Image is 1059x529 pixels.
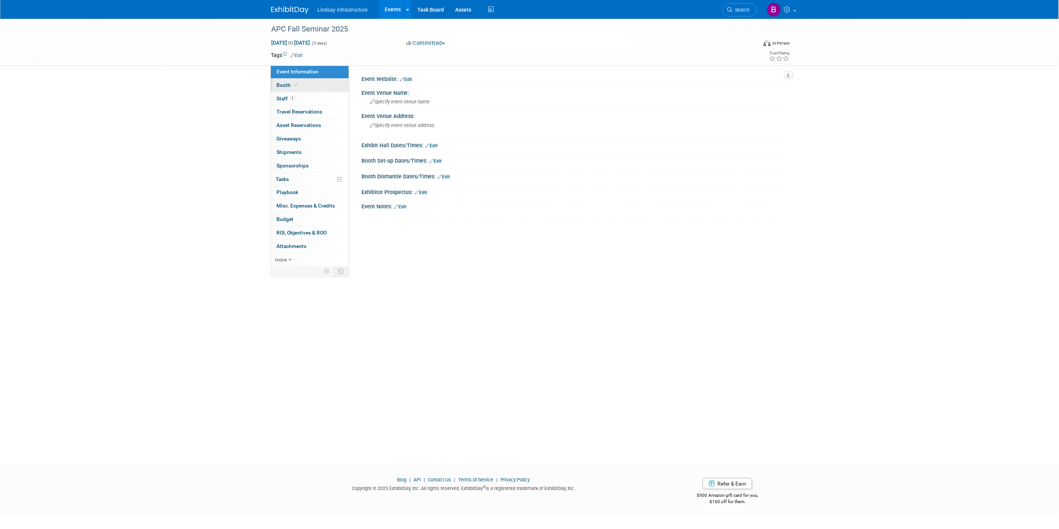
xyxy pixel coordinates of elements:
a: Privacy Policy [500,477,530,483]
div: Exhibit Hall Dates/Times: [362,140,788,149]
a: Edit [291,53,303,58]
span: ROI, Objectives & ROO [277,230,327,236]
a: ROI, Objectives & ROO [271,226,349,239]
span: Event Information [277,69,319,75]
i: Booth reservation complete [294,83,298,87]
span: Lindsay Infrastructure [318,7,368,13]
span: Staff [277,96,296,102]
button: Committed [403,39,448,47]
span: Asset Reservations [277,122,321,128]
div: Event Rating [769,51,789,55]
span: Sponsorships [277,163,309,169]
a: Edit [394,204,407,209]
img: Brittany Russell [767,3,781,17]
img: ExhibitDay [271,6,309,14]
a: Sponsorships [271,159,349,172]
span: | [494,477,499,483]
span: 1 [290,96,296,101]
a: Edit [438,174,450,179]
span: Playbook [277,189,299,195]
span: Shipments [277,149,302,155]
td: Personalize Event Tab Strip [321,266,334,276]
a: Search [723,3,757,16]
a: Asset Reservations [271,119,349,132]
a: Travel Reservations [271,105,349,118]
div: Event Format [713,39,790,50]
a: Edit [400,77,412,82]
a: Staff1 [271,92,349,105]
div: Exhibitor Prospectus: [362,187,788,196]
a: Blog [397,477,406,483]
span: more [275,257,287,263]
div: $150 off for them. [667,499,788,505]
a: Edit [430,158,442,164]
span: | [422,477,427,483]
div: $500 Amazon gift card for you, [667,487,788,505]
a: Terms of Service [458,477,493,483]
img: Format-Inperson.png [763,40,771,46]
a: API [414,477,421,483]
span: Tasks [276,176,289,182]
span: | [408,477,412,483]
span: [DATE] [DATE] [271,39,311,46]
span: Budget [277,216,294,222]
div: Event Notes: [362,201,788,211]
a: Shipments [271,146,349,159]
div: Event Venue Address: [362,111,788,120]
a: Misc. Expenses & Credits [271,199,349,212]
span: Travel Reservations [277,109,323,115]
div: In-Person [772,40,790,46]
span: to [287,40,294,46]
span: (3 days) [312,41,327,46]
td: Toggle Event Tabs [333,266,349,276]
a: Contact Us [428,477,451,483]
a: Playbook [271,186,349,199]
div: Event Venue Name: [362,87,788,97]
a: Giveaways [271,132,349,145]
a: Edit [415,190,427,195]
div: Event Website: [362,73,788,83]
div: Copyright © 2025 ExhibitDay, Inc. All rights reserved. ExhibitDay is a registered trademark of Ex... [271,483,656,492]
span: Search [733,7,750,13]
a: more [271,253,349,266]
span: Specify event venue address [370,123,435,128]
a: Booth [271,79,349,92]
a: Event Information [271,65,349,78]
div: APC Fall Seminar 2025 [269,22,746,36]
a: Refer & Earn [703,478,752,489]
span: Attachments [277,243,307,249]
sup: ® [483,485,485,489]
a: Tasks [271,173,349,186]
span: Specify event venue name [370,99,430,105]
span: | [452,477,457,483]
span: Giveaways [277,136,301,142]
td: Tags [271,51,303,59]
a: Budget [271,213,349,226]
span: Misc. Expenses & Credits [277,203,335,209]
div: Booth Dismantle Dates/Times: [362,171,788,181]
div: Booth Set-up Dates/Times: [362,155,788,165]
span: Booth [277,82,300,88]
a: Attachments [271,240,349,253]
a: Edit [426,143,438,148]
